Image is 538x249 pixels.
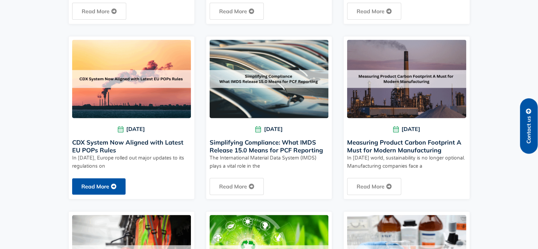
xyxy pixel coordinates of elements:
a: CDX System Now Aligned with Latest EU POPs Rules [72,138,183,154]
p: In [DATE] world, sustainability is no longer optional. Manufacturing companies face a [347,154,466,170]
a: Simplifying Compliance: What IMDS Release 15.0 Means for PCF Reporting [210,138,323,154]
p: The International Material Data System (IMDS) plays a vital role in the [210,154,328,170]
a: Measuring Product Carbon Footprint A Must for Modern Manufacturing [347,138,461,154]
a: Contact us [520,98,538,154]
span: [DATE] [72,125,191,133]
span: [DATE] [347,125,466,133]
a: Read more about PFAS Reporting Under TSCA: Extended Submission Period and Compliance Implications [72,3,126,20]
span: [DATE] [210,125,328,133]
p: In [DATE], Europe rolled out major updates to its regulations on [72,154,191,170]
a: Read more about Measuring Product Carbon Footprint A Must for Modern Manufacturing [347,178,401,195]
a: Read more about CDX System Now Aligned with Latest EU POPs Rules [72,178,126,195]
a: Read more about Your Guide to AD-DSL Compliance in the Aerospace and Defense Industry [347,3,401,20]
span: Contact us [526,116,532,144]
a: Read more about Simplifying Compliance: What IMDS Release 15.0 Means for PCF Reporting [210,178,264,195]
a: Read more about Due Diligence Reporting Template (DDRT): A Supplier’s Roadmap to Compliance [210,3,264,20]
